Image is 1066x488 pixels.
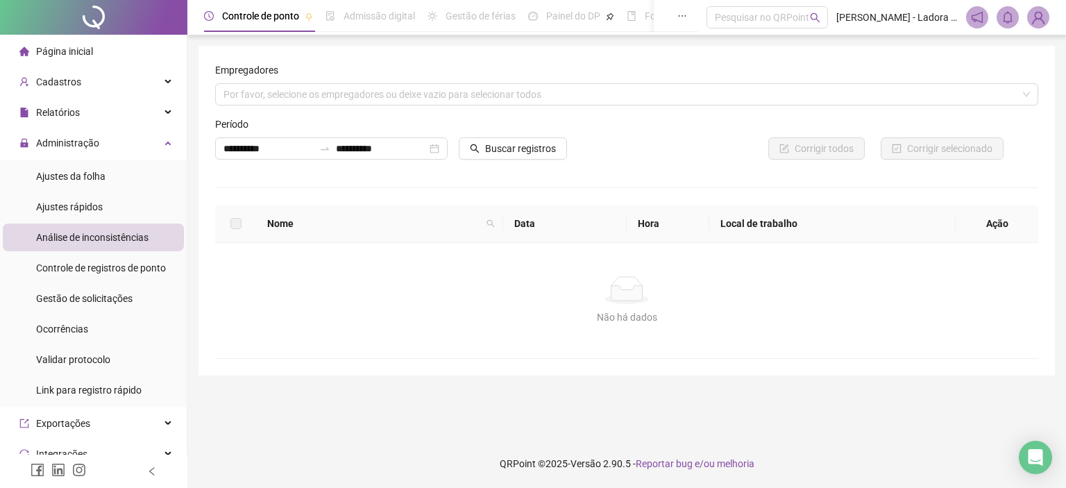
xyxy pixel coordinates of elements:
[51,463,65,477] span: linkedin
[570,458,601,469] span: Versão
[881,137,1004,160] button: Corrigir selecionado
[768,137,865,160] button: Corrigir todos
[36,293,133,304] span: Gestão de solicitações
[325,11,335,21] span: file-done
[470,144,480,153] span: search
[36,137,99,149] span: Administração
[627,11,636,21] span: book
[36,448,87,460] span: Integrações
[836,10,958,25] span: [PERSON_NAME] - Ladora [GEOGRAPHIC_DATA]
[36,385,142,396] span: Link para registro rápido
[36,354,110,365] span: Validar protocolo
[222,10,299,22] span: Controle de ponto
[627,205,709,243] th: Hora
[36,262,166,274] span: Controle de registros de ponto
[19,138,29,148] span: lock
[503,205,627,243] th: Data
[232,310,1022,325] div: Não há dados
[459,137,567,160] button: Buscar registros
[19,47,29,56] span: home
[677,11,687,21] span: ellipsis
[19,449,29,459] span: sync
[606,12,614,21] span: pushpin
[810,12,820,23] span: search
[215,62,287,78] label: Empregadores
[19,108,29,117] span: file
[1001,11,1014,24] span: bell
[645,10,734,22] span: Folha de pagamento
[36,232,149,243] span: Análise de inconsistências
[72,463,86,477] span: instagram
[709,205,956,243] th: Local de trabalho
[187,439,1066,488] footer: QRPoint © 2025 - 2.90.5 -
[485,141,556,156] span: Buscar registros
[487,219,495,228] span: search
[36,107,80,118] span: Relatórios
[36,323,88,335] span: Ocorrências
[19,77,29,87] span: user-add
[36,46,93,57] span: Página inicial
[36,171,105,182] span: Ajustes da folha
[319,143,330,154] span: swap-right
[484,213,498,234] span: search
[215,117,257,132] label: Período
[528,11,538,21] span: dashboard
[967,216,1027,231] div: Ação
[36,76,81,87] span: Cadastros
[1028,7,1049,28] img: 94311
[971,11,983,24] span: notification
[305,12,313,21] span: pushpin
[428,11,437,21] span: sun
[204,11,214,21] span: clock-circle
[19,419,29,428] span: export
[36,201,103,212] span: Ajustes rápidos
[344,10,415,22] span: Admissão digital
[267,216,481,231] span: Nome
[147,466,157,476] span: left
[31,463,44,477] span: facebook
[636,458,754,469] span: Reportar bug e/ou melhoria
[1019,441,1052,474] div: Open Intercom Messenger
[36,418,90,429] span: Exportações
[319,143,330,154] span: to
[446,10,516,22] span: Gestão de férias
[546,10,600,22] span: Painel do DP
